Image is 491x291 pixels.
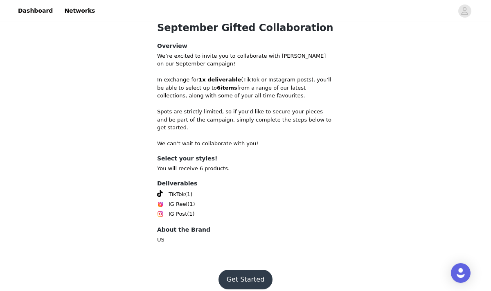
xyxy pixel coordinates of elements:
a: Networks [59,2,100,20]
span: (1) [187,200,195,208]
strong: items [221,85,237,91]
div: avatar [461,5,468,18]
p: We can’t wait to collaborate with you! [157,140,334,148]
p: In exchange for (TikTok or Instagram posts), you’ll be able to select up to from a range of our l... [157,76,334,100]
p: You will receive 6 products. [157,165,334,173]
span: IG Post [169,210,187,218]
p: US [157,236,334,244]
span: (1) [187,210,194,218]
p: We’re excited to invite you to collaborate with [PERSON_NAME] on our September campaign! [157,52,334,68]
span: (1) [185,190,192,199]
span: IG Reel [169,200,187,208]
h4: Overview [157,42,334,50]
strong: 6 [217,85,221,91]
img: Instagram Icon [157,211,164,217]
strong: 1x deliverable [198,77,241,83]
div: Open Intercom Messenger [451,263,471,283]
h4: Select your styles! [157,154,334,163]
button: Get Started [218,270,273,289]
span: TikTok [169,190,185,199]
p: Spots are strictly limited, so if you’d like to secure your pieces and be part of the campaign, s... [157,108,334,132]
h4: About the Brand [157,226,334,234]
img: Instagram Reels Icon [157,201,164,208]
h1: September Gifted Collaboration [157,20,334,35]
a: Dashboard [13,2,58,20]
h4: Deliverables [157,179,334,188]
